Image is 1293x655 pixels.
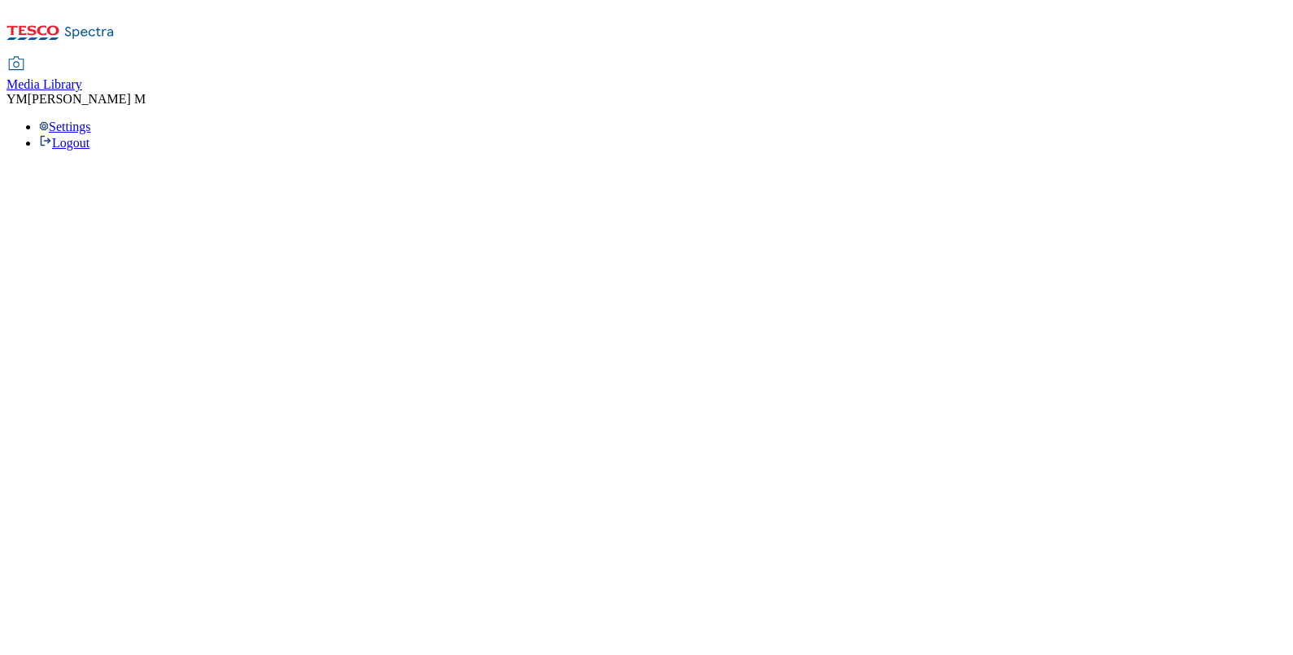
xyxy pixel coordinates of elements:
span: Media Library [7,77,82,91]
span: YM [7,92,28,106]
a: Logout [39,136,89,150]
span: [PERSON_NAME] M [28,92,146,106]
a: Settings [39,120,91,133]
a: Media Library [7,58,82,92]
